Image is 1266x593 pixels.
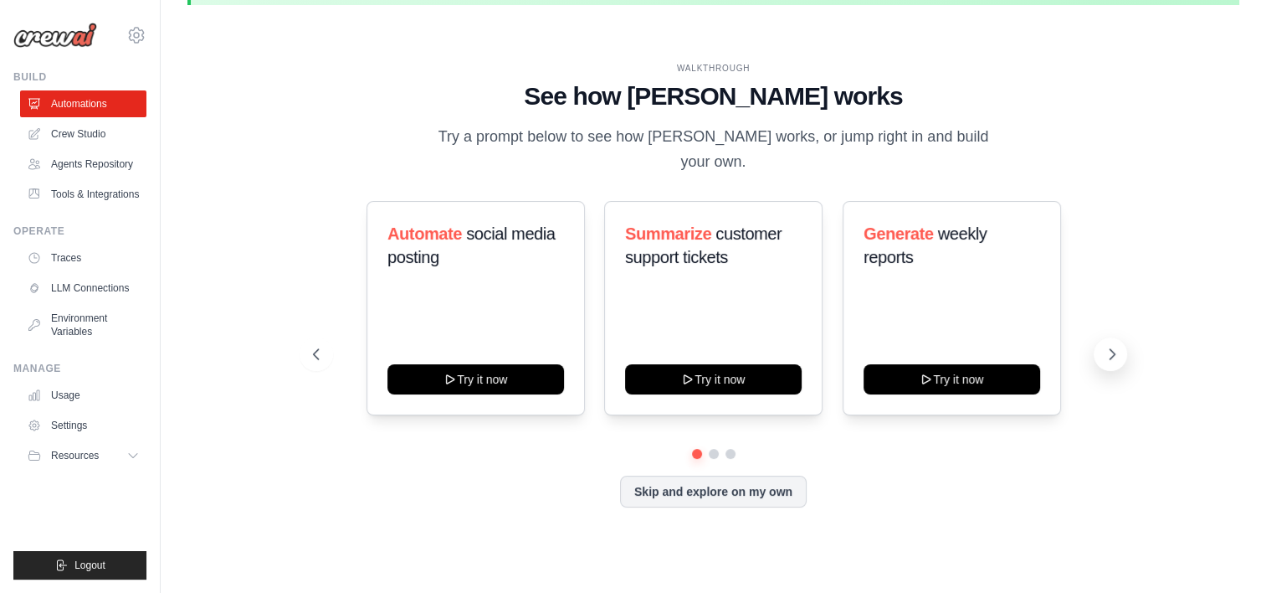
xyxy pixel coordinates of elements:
[13,23,97,48] img: Logo
[1182,513,1266,593] div: Widget de chat
[20,305,146,345] a: Environment Variables
[625,364,802,394] button: Try it now
[1182,513,1266,593] iframe: Chat Widget
[13,551,146,580] button: Logout
[625,224,711,243] span: Summarize
[387,224,462,243] span: Automate
[313,62,1115,75] div: WALKTHROUGH
[313,81,1115,111] h1: See how [PERSON_NAME] works
[20,275,146,302] a: LLM Connections
[20,90,146,117] a: Automations
[20,151,146,178] a: Agents Repository
[387,224,556,266] span: social media posting
[864,224,934,243] span: Generate
[13,224,146,238] div: Operate
[20,382,146,409] a: Usage
[20,121,146,147] a: Crew Studio
[13,362,146,375] div: Manage
[74,559,105,572] span: Logout
[51,449,99,462] span: Resources
[864,364,1040,394] button: Try it now
[864,224,987,266] span: weekly reports
[20,181,146,208] a: Tools & Integrations
[20,412,146,439] a: Settings
[387,364,564,394] button: Try it now
[625,224,782,266] span: customer support tickets
[13,70,146,84] div: Build
[433,125,995,174] p: Try a prompt below to see how [PERSON_NAME] works, or jump right in and build your own.
[20,442,146,469] button: Resources
[620,476,807,508] button: Skip and explore on my own
[20,245,146,271] a: Traces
